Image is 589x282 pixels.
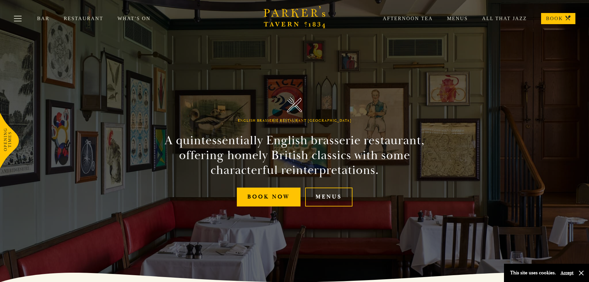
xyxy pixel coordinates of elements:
[287,97,302,112] img: Parker's Tavern Brasserie Cambridge
[561,270,574,276] button: Accept
[154,133,436,178] h2: A quintessentially English brasserie restaurant, offering homely British classics with some chara...
[238,119,352,123] h1: English Brasserie Restaurant [GEOGRAPHIC_DATA]
[305,188,352,206] a: Menus
[578,270,584,276] button: Close and accept
[510,268,556,277] p: This site uses cookies.
[237,188,301,206] a: Book Now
